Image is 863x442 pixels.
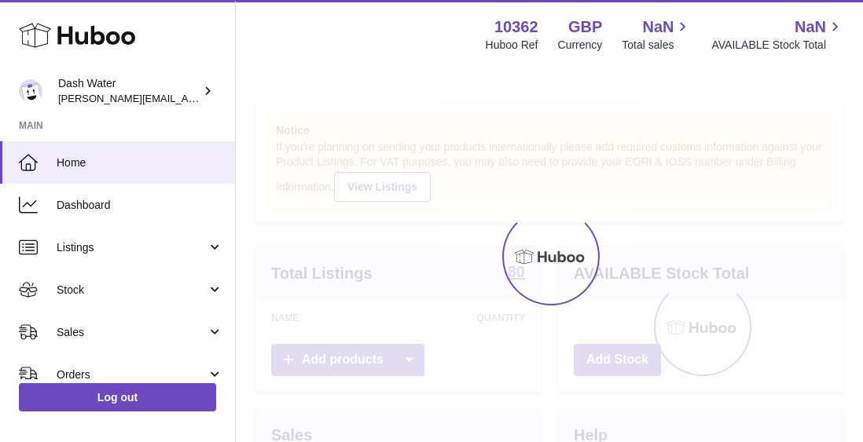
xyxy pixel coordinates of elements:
[57,198,223,213] span: Dashboard
[494,16,538,38] strong: 10362
[486,38,538,53] div: Huboo Ref
[57,155,223,170] span: Home
[19,79,42,103] img: james@dash-water.com
[711,38,844,53] span: AVAILABLE Stock Total
[57,325,207,340] span: Sales
[642,16,674,38] span: NaN
[558,38,603,53] div: Currency
[58,76,200,106] div: Dash Water
[711,16,844,53] a: NaN AVAILABLE Stock Total
[19,383,216,411] a: Log out
[622,16,692,53] a: NaN Total sales
[622,38,692,53] span: Total sales
[57,240,207,255] span: Listings
[58,92,315,104] span: [PERSON_NAME][EMAIL_ADDRESS][DOMAIN_NAME]
[57,367,207,382] span: Orders
[795,16,826,38] span: NaN
[57,283,207,298] span: Stock
[568,16,602,38] strong: GBP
